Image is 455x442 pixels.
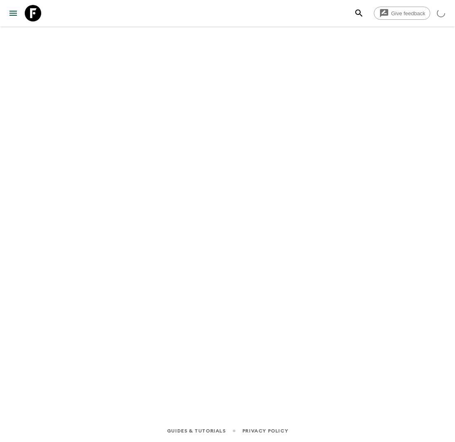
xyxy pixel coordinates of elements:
[374,7,430,20] a: Give feedback
[5,5,21,21] button: menu
[242,426,288,435] a: Privacy Policy
[387,10,430,16] span: Give feedback
[351,5,367,21] button: search adventures
[167,426,226,435] a: Guides & Tutorials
